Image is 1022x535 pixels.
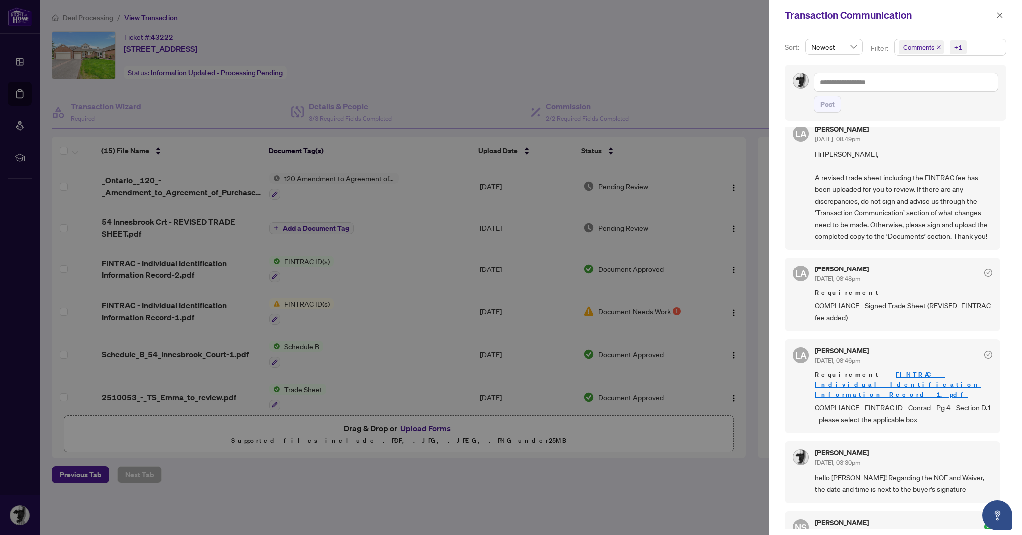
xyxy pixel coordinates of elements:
h5: [PERSON_NAME] [815,266,869,272]
h5: [PERSON_NAME] [815,449,869,456]
img: Profile Icon [793,450,808,465]
span: LA [795,348,807,362]
span: Newest [811,39,857,54]
span: LA [795,267,807,280]
span: check-circle [984,269,992,277]
span: hello [PERSON_NAME]! Regarding the NOF and Waiver, the date and time is next to the buyer's signa... [815,472,992,495]
span: check-circle [984,523,992,531]
span: [DATE], 08:46pm [815,357,860,364]
span: COMPLIANCE - FINTRAC ID - Conrad - Pg 4 - Section D.1 - please select the applicable box [815,402,992,425]
span: Requirement [815,288,992,298]
span: Comments [903,42,934,52]
button: Post [814,96,841,113]
span: Requirement - [815,370,992,400]
div: +1 [954,42,962,52]
span: Hi [PERSON_NAME], A revised trade sheet including the FINTRAC fee has been uploaded for you to re... [815,148,992,242]
span: [DATE], 08:48pm [815,275,860,282]
span: NS [795,520,807,534]
p: Filter: [871,43,890,54]
span: close [936,45,941,50]
span: [DATE], 03:30pm [815,459,860,466]
h5: [PERSON_NAME] [815,347,869,354]
span: LA [795,127,807,141]
a: FINTRAC - Individual Identification Information Record-1.pdf [815,370,981,399]
h5: [PERSON_NAME] [815,519,869,526]
h5: [PERSON_NAME] [815,126,869,133]
span: check-circle [984,351,992,359]
span: close [996,12,1003,19]
img: Profile Icon [793,73,808,88]
span: Comments [899,40,944,54]
p: Sort: [785,42,801,53]
span: COMPLIANCE - Signed Trade Sheet (REVISED- FINTRAC fee added) [815,300,992,323]
span: [DATE], 08:49pm [815,135,860,143]
button: Open asap [982,500,1012,530]
div: Transaction Communication [785,8,993,23]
